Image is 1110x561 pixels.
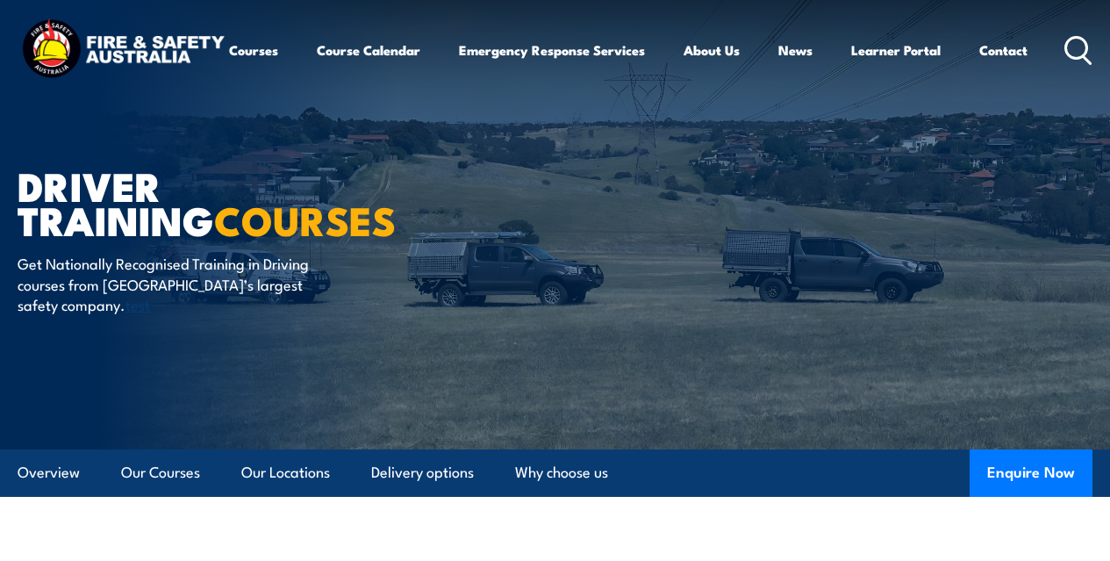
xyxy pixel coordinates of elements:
[317,29,420,71] a: Course Calendar
[241,450,330,496] a: Our Locations
[515,450,608,496] a: Why choose us
[459,29,645,71] a: Emergency Response Services
[18,168,451,236] h1: Driver Training
[371,450,474,496] a: Delivery options
[684,29,740,71] a: About Us
[18,450,80,496] a: Overview
[18,253,338,314] p: Get Nationally Recognised Training in Driving courses from [GEOGRAPHIC_DATA]’s largest safety com...
[970,450,1092,497] button: Enquire Now
[979,29,1028,71] a: Contact
[214,189,396,249] strong: COURSES
[778,29,813,71] a: News
[851,29,941,71] a: Learner Portal
[125,293,150,314] a: test
[229,29,278,71] a: Courses
[121,450,200,496] a: Our Courses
